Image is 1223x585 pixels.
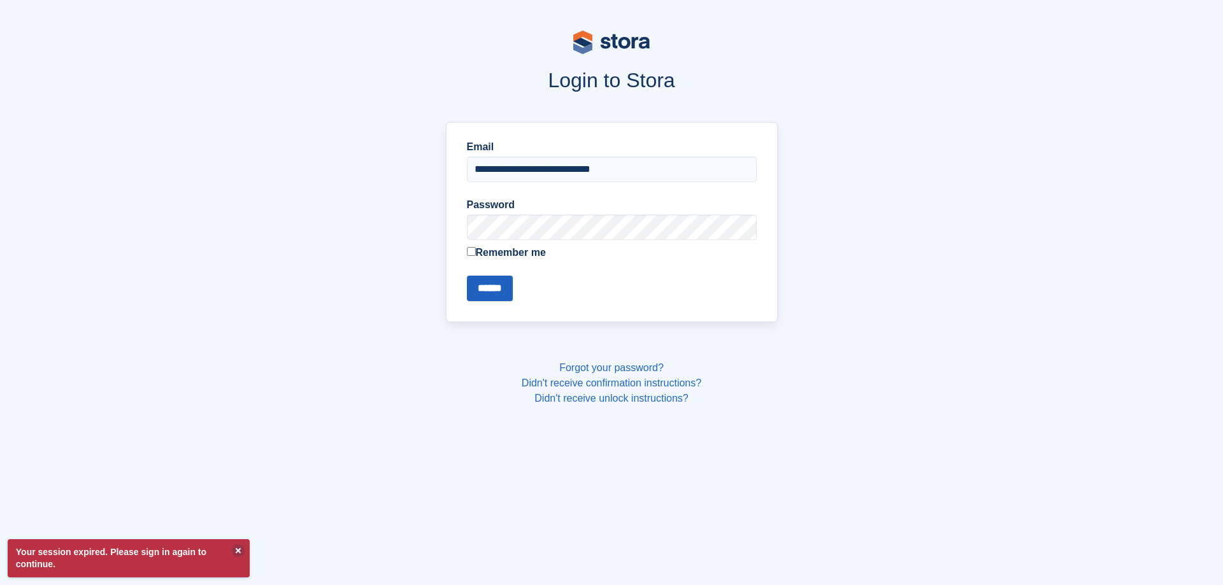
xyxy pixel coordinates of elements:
img: stora-logo-53a41332b3708ae10de48c4981b4e9114cc0af31d8433b30ea865607fb682f29.svg [573,31,650,54]
a: Didn't receive confirmation instructions? [522,377,701,388]
h1: Login to Stora [203,69,1020,92]
label: Password [467,197,757,213]
input: Remember me [467,247,476,256]
p: Your session expired. Please sign in again to continue. [8,539,250,577]
a: Forgot your password? [559,362,664,373]
label: Remember me [467,245,757,260]
a: Didn't receive unlock instructions? [534,393,688,404]
label: Email [467,139,757,155]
